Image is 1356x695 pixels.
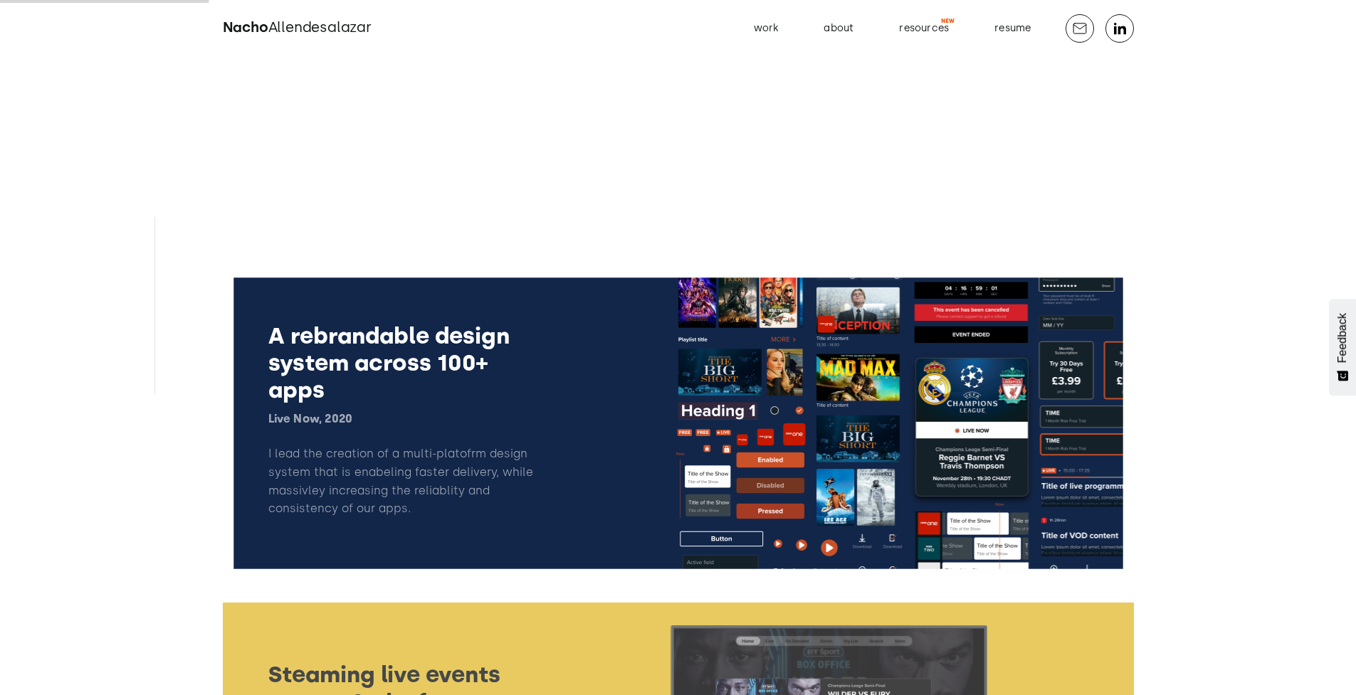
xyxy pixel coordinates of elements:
[268,18,372,36] span: Allendesalazar
[1329,299,1356,396] button: Feedback - Show survey
[824,19,853,38] div: about
[742,17,790,40] a: work
[983,17,1042,40] a: resume
[899,19,949,38] div: resources
[754,19,779,38] div: work
[888,17,960,40] a: resources
[223,17,372,40] a: home
[223,17,372,40] h2: Nacho
[812,17,865,40] a: about
[994,19,1031,38] div: resume
[1336,313,1349,363] span: Feedback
